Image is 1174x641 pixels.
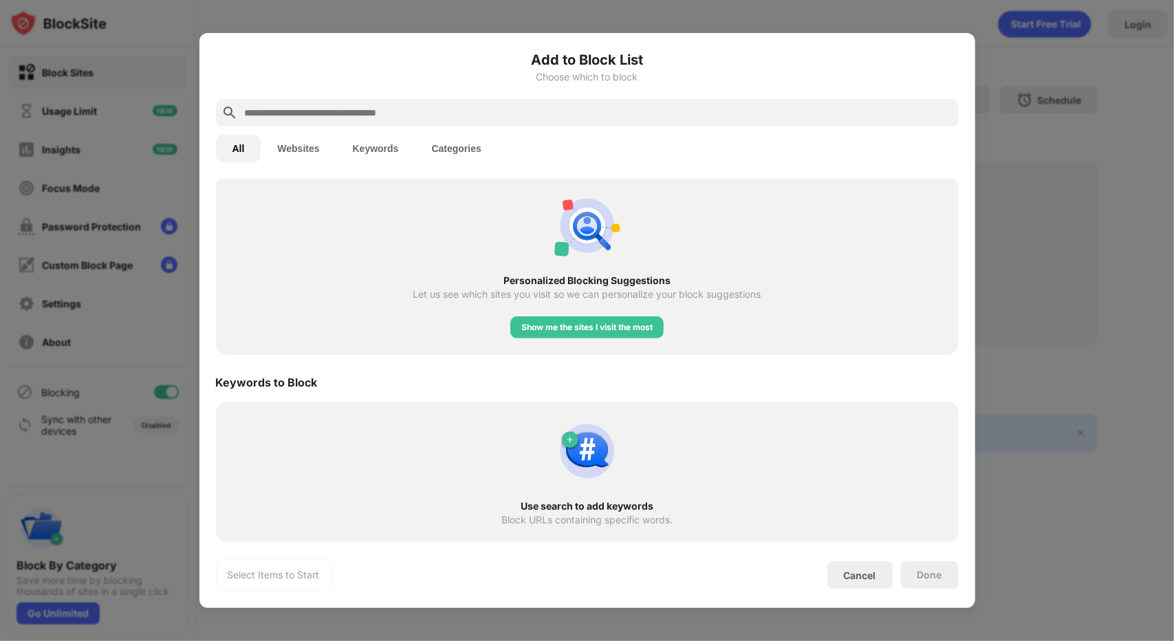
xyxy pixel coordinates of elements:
img: personal-suggestions.svg [554,193,620,259]
div: Show me the sites I visit the most [521,320,653,334]
div: Personalized Blocking Suggestions [241,275,934,286]
div: Use search to add keywords [241,501,934,512]
div: Select Items to Start [228,568,320,582]
div: Done [917,569,942,580]
button: All [216,135,261,162]
div: Keywords to Block [216,376,318,389]
button: Categories [415,135,498,162]
img: block-by-keyword.svg [554,418,620,484]
button: Websites [261,135,336,162]
h6: Add to Block List [216,50,959,70]
div: Let us see which sites you visit so we can personalize your block suggestions [413,289,761,300]
div: Block URLs containing specific words. [501,514,673,525]
div: Cancel [844,569,876,581]
img: search.svg [221,105,238,121]
button: Keywords [336,135,415,162]
div: Choose which to block [216,72,959,83]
